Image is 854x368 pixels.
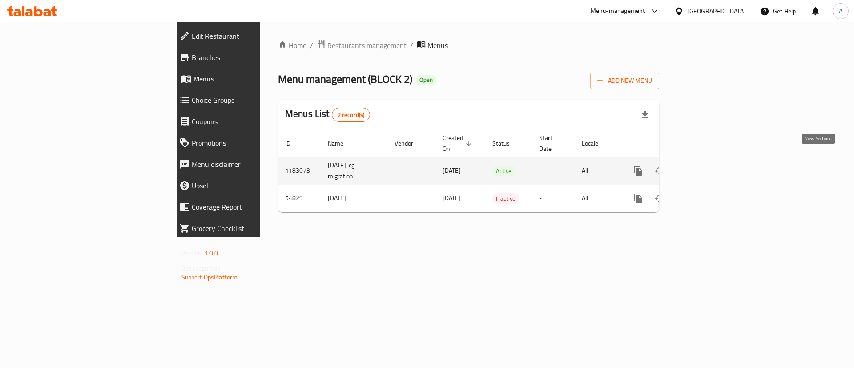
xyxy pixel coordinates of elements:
h2: Menus List [285,107,370,122]
span: Version: [181,247,203,259]
span: 1.0.0 [205,247,218,259]
td: - [532,185,575,212]
a: Upsell [172,175,320,196]
div: [GEOGRAPHIC_DATA] [687,6,746,16]
span: Vendor [395,138,425,149]
span: Menus [427,40,448,51]
span: Coupons [192,116,313,127]
a: Menus [172,68,320,89]
td: All [575,157,620,185]
span: ID [285,138,302,149]
table: enhanced table [278,130,720,212]
span: Inactive [492,194,519,204]
span: Coverage Report [192,202,313,212]
span: Add New Menu [597,75,652,86]
span: 2 record(s) [332,111,370,119]
div: Active [492,166,515,176]
span: Status [492,138,521,149]
a: Restaurants management [317,40,407,51]
span: Open [416,76,436,84]
td: All [575,185,620,212]
button: Change Status [649,188,670,209]
span: Locale [582,138,610,149]
span: Choice Groups [192,95,313,105]
a: Grocery Checklist [172,218,320,239]
th: Actions [620,130,720,157]
a: Choice Groups [172,89,320,111]
span: Promotions [192,137,313,148]
span: Get support on: [181,263,222,274]
a: Coupons [172,111,320,132]
span: Grocery Checklist [192,223,313,234]
span: Upsell [192,180,313,191]
a: Menu disclaimer [172,154,320,175]
div: Export file [634,104,656,125]
nav: breadcrumb [278,40,659,51]
span: A [839,6,842,16]
td: [DATE] [321,185,387,212]
span: Active [492,166,515,176]
span: Menu management ( BLOCK 2 ) [278,69,412,89]
button: Add New Menu [590,73,659,89]
span: Name [328,138,355,149]
span: [DATE] [443,165,461,176]
a: Promotions [172,132,320,154]
a: Branches [172,47,320,68]
a: Support.OpsPlatform [181,271,238,283]
div: Total records count [332,108,371,122]
span: Menus [193,73,313,84]
span: Created On [443,133,475,154]
span: Menu disclaimer [192,159,313,170]
button: more [628,160,649,182]
span: [DATE] [443,192,461,204]
a: Coverage Report [172,196,320,218]
td: [DATE]-cg migration [321,157,387,185]
span: Edit Restaurant [192,31,313,41]
a: Edit Restaurant [172,25,320,47]
button: Change Status [649,160,670,182]
button: more [628,188,649,209]
td: - [532,157,575,185]
li: / [410,40,413,51]
div: Open [416,75,436,85]
span: Start Date [539,133,564,154]
div: Menu-management [591,6,645,16]
span: Restaurants management [327,40,407,51]
span: Branches [192,52,313,63]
